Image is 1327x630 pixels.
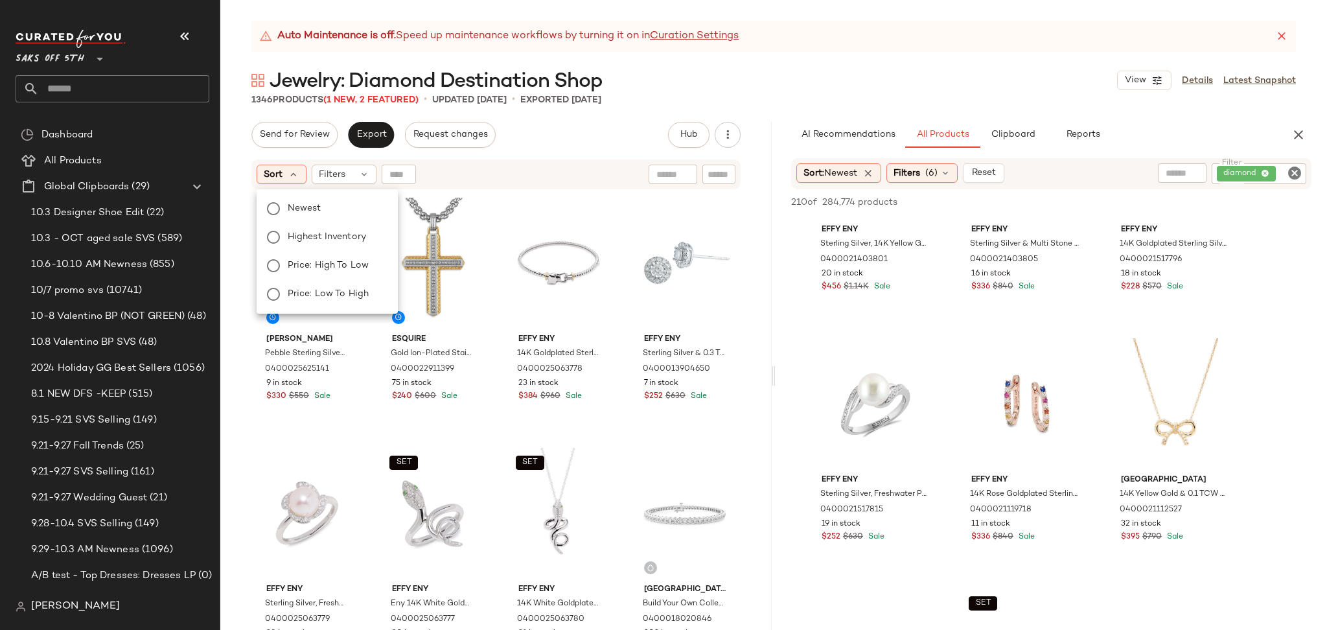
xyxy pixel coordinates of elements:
[31,439,124,454] span: 9.21-9.27 Fall Trends
[265,598,347,610] span: Sterling Silver, Freshwater Pearl & 0.15 TCW Diamond Ring
[822,531,840,543] span: $252
[1121,281,1140,293] span: $228
[971,281,990,293] span: $336
[644,334,726,345] span: Effy ENY
[415,391,436,402] span: $600
[971,531,990,543] span: $336
[925,167,938,180] span: (6)
[31,517,132,531] span: 9.28-10.4 SVS Selling
[44,180,129,194] span: Global Clipboards
[264,168,283,181] span: Sort
[288,202,321,215] span: Newest
[1121,224,1230,236] span: Effy ENY
[643,364,710,375] span: 0400013904650
[439,392,457,401] span: Sale
[405,122,496,148] button: Request changes
[16,601,26,612] img: svg%3e
[822,281,841,293] span: $456
[323,95,419,105] span: (1 New, 2 Featured)
[668,122,710,148] button: Hub
[144,205,164,220] span: (22)
[31,599,120,614] span: [PERSON_NAME]
[820,504,883,516] span: 0400021517815
[517,364,583,375] span: 0400025063778
[1164,533,1183,541] span: Sale
[803,167,857,180] span: Sort:
[644,378,678,390] span: 7 in stock
[791,196,817,209] span: 210 of
[634,198,736,329] img: 0400013904650
[319,168,345,181] span: Filters
[31,257,147,272] span: 10.6-10.10 AM Newness
[508,448,610,579] img: 0400025063780_SILVER
[1121,474,1230,486] span: [GEOGRAPHIC_DATA]
[643,614,711,625] span: 0400018020846
[41,128,93,143] span: Dashboard
[1016,533,1035,541] span: Sale
[643,348,724,360] span: Sterling Silver & 0.3 TCW Diamond Stud Earrings
[824,169,857,178] span: Newest
[251,122,338,148] button: Send for Review
[969,596,997,611] button: SET
[971,519,1010,530] span: 11 in stock
[104,283,142,298] span: (10741)
[16,44,84,67] span: Saks OFF 5TH
[518,334,600,345] span: Effy ENY
[396,458,412,467] span: SET
[31,361,171,376] span: 2024 Holiday GG Best Sellers
[971,224,1081,236] span: Effy ENY
[518,584,600,596] span: Effy ENY
[1142,531,1162,543] span: $790
[392,378,432,390] span: 75 in stock
[356,130,386,140] span: Export
[1016,283,1035,291] span: Sale
[128,465,154,480] span: (161)
[1121,268,1161,280] span: 18 in stock
[990,130,1035,140] span: Clipboard
[288,259,369,272] span: Price: High to Low
[413,130,488,140] span: Request changes
[265,348,347,360] span: Pebble Sterling Silver & 0.07 TCW Diamond Pavé Station Bracelet
[650,29,739,44] a: Curation Settings
[993,281,1013,293] span: $840
[21,128,34,141] img: svg%3e
[522,458,538,467] span: SET
[1124,75,1146,86] span: View
[644,584,726,596] span: [GEOGRAPHIC_DATA]
[31,283,104,298] span: 10/7 promo svs
[820,254,888,266] span: 0400021403801
[259,29,739,44] div: Speed up maintenance workflows by turning it on in
[647,564,654,572] img: svg%3e
[643,598,724,610] span: Build Your Own Collection 14K White Gold & Natural Diamond Half Bezel Tennis Bracelet
[1223,168,1261,180] span: diamond
[975,599,991,608] span: SET
[31,231,155,246] span: 10.3 - OCT aged sale SVS
[508,198,610,329] img: 0400025063778
[171,361,205,376] span: (1056)
[196,568,212,583] span: (0)
[820,239,930,250] span: Sterling Silver, 14K Yellow Gold, Onyx & 0.09 TCW Diamond Signet Ring
[644,391,663,402] span: $252
[801,130,895,140] span: AI Recommendations
[520,93,601,107] p: Exported [DATE]
[540,391,560,402] span: $960
[516,456,544,470] button: SET
[136,335,157,350] span: (48)
[31,387,126,402] span: 8.1 NEW DFS -KEEP
[970,489,1079,500] span: 14K Rose Goldplated Sterling Silver, 0.12 TCW Diamond & Multicolor Sapphire Huggie Earrings
[126,387,152,402] span: (515)
[1142,281,1162,293] span: $570
[518,391,538,402] span: $384
[391,614,455,625] span: 0400025063777
[1223,74,1296,87] a: Latest Snapshot
[129,180,150,194] span: (29)
[391,348,472,360] span: Gold Ion-Plated Stainless Steel & 0.20 TCW Diamond Chevron Cross Pendant Necklace
[820,489,930,500] span: Sterling Silver, Freshwater Pearl & 0.1 TCW Diamond Ring
[993,531,1013,543] span: $840
[680,130,698,140] span: Hub
[432,93,507,107] p: updated [DATE]
[147,491,167,506] span: (21)
[391,364,454,375] span: 0400022911399
[971,268,1011,280] span: 16 in stock
[424,92,427,108] span: •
